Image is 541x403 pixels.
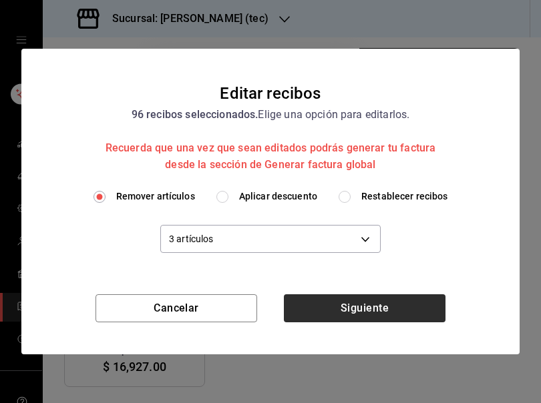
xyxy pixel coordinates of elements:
[239,189,317,204] span: Aplicar descuento
[132,108,258,121] strong: 96 recibos seleccionados.
[96,294,257,322] button: Cancelar
[94,139,447,173] div: Recuerda que una vez que sean editados podrás generar tu factura desde la sección de Generar fact...
[160,225,381,253] div: 3 artículos
[361,189,448,204] span: Restablecer recibos
[37,189,504,204] div: editionType
[116,189,195,204] span: Remover artículos
[94,106,447,173] div: Elige una opción para editarlos.
[220,81,321,106] div: Editar recibos
[284,294,445,322] button: Siguiente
